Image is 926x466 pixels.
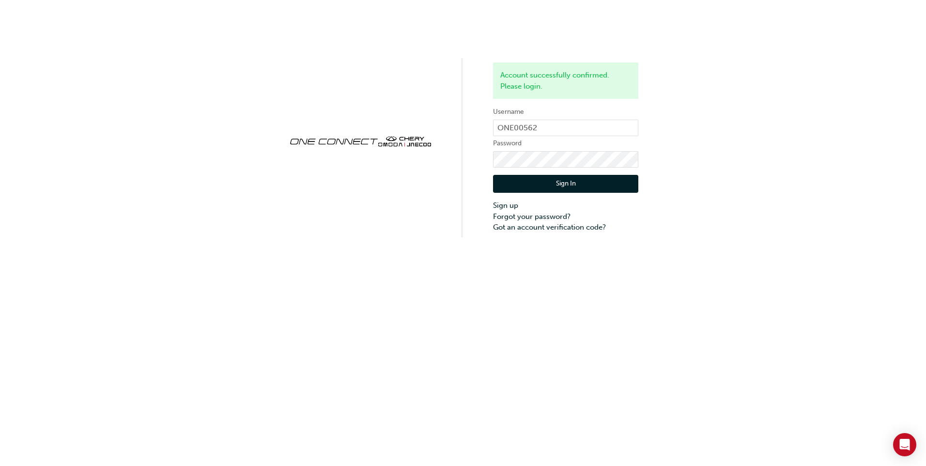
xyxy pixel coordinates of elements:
[893,433,916,456] div: Open Intercom Messenger
[493,222,638,233] a: Got an account verification code?
[493,62,638,99] div: Account successfully confirmed. Please login.
[493,175,638,193] button: Sign In
[493,211,638,222] a: Forgot your password?
[493,106,638,118] label: Username
[288,128,433,153] img: oneconnect
[493,120,638,136] input: Username
[493,138,638,149] label: Password
[493,200,638,211] a: Sign up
